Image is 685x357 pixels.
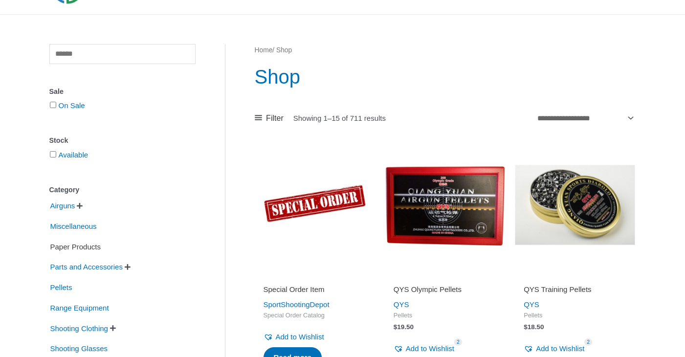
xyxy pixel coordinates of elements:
[394,323,414,331] bdi: 19.50
[264,271,366,283] iframe: Customer reviews powered by Trustpilot
[255,111,284,126] a: Filter
[394,342,454,356] a: Add to Wishlist
[394,271,496,283] iframe: Customer reviews powered by Trustpilot
[394,285,496,298] a: QYS Olympic Pellets
[264,300,330,309] a: SportShootingDepot
[515,145,635,265] img: QYS Training Pellets
[385,145,505,265] img: QYS Olympic Pellets
[264,285,366,298] a: Special Order Item
[264,330,324,344] a: Add to Wishlist
[49,300,110,316] span: Range Equipment
[264,312,366,320] span: Special Order Catalog
[394,285,496,294] h2: QYS Olympic Pellets
[49,85,196,99] div: Sale
[125,264,131,270] span: 
[255,44,636,57] nav: Breadcrumb
[534,110,636,126] select: Shop order
[584,338,592,346] span: 2
[77,202,83,209] span: 
[50,102,56,108] input: On Sale
[255,63,636,90] h1: Shop
[394,323,398,331] span: $
[49,279,73,296] span: Pellets
[524,285,626,294] h2: QYS Training Pellets
[49,320,109,337] span: Shooting Clothing
[536,344,584,353] span: Add to Wishlist
[49,183,196,197] div: Category
[293,114,386,122] p: Showing 1–15 of 711 results
[49,201,76,209] a: Airguns
[454,338,462,346] span: 2
[49,344,109,352] a: Shooting Glasses
[49,283,73,291] a: Pellets
[49,239,102,255] span: Paper Products
[49,218,98,235] span: Miscellaneous
[49,262,124,270] a: Parts and Accessories
[406,344,454,353] span: Add to Wishlist
[255,46,273,54] a: Home
[110,325,116,332] span: 
[49,259,124,275] span: Parts and Accessories
[49,303,110,312] a: Range Equipment
[524,271,626,283] iframe: Customer reviews powered by Trustpilot
[276,333,324,341] span: Add to Wishlist
[524,342,584,356] a: Add to Wishlist
[49,134,196,148] div: Stock
[266,111,284,126] span: Filter
[524,300,539,309] a: QYS
[49,222,98,230] a: Miscellaneous
[49,242,102,250] a: Paper Products
[49,198,76,214] span: Airguns
[264,285,366,294] h2: Special Order Item
[524,323,528,331] span: $
[49,323,109,332] a: Shooting Clothing
[524,312,626,320] span: Pellets
[50,151,56,157] input: Available
[255,145,375,265] img: Special Order Item
[59,101,85,110] a: On Sale
[394,312,496,320] span: Pellets
[59,151,88,159] a: Available
[394,300,409,309] a: QYS
[524,323,544,331] bdi: 18.50
[49,340,109,357] span: Shooting Glasses
[524,285,626,298] a: QYS Training Pellets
